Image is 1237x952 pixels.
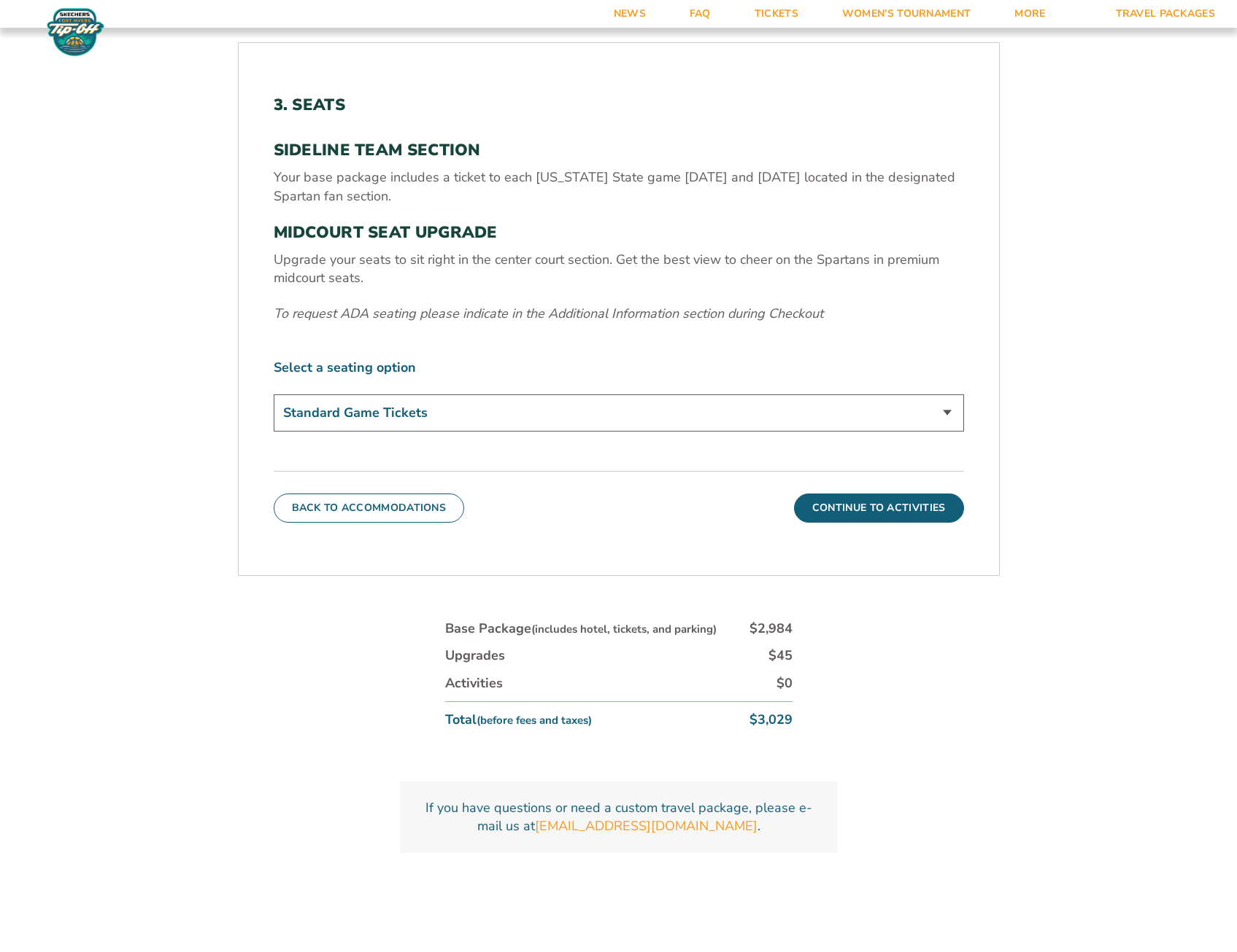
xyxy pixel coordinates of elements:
[768,647,793,665] div: $45
[749,620,793,638] div: $2,984
[274,251,964,287] p: Upgrade your seats to sit right in the center court section. Get the best view to cheer on the Sp...
[445,620,717,638] div: Base Package
[274,223,964,242] h3: MIDCOURT SEAT UPGRADE
[274,95,964,114] h2: 3. Seats
[274,305,823,322] em: To request ADA seating please indicate in the Additional Information section during Checkout
[445,674,503,692] div: Activities
[477,713,592,727] small: (before fees and taxes)
[749,711,793,729] div: $3,029
[44,7,107,57] img: Fort Myers Tip-Off
[445,647,505,665] div: Upgrades
[535,817,758,835] a: [EMAIL_ADDRESS][DOMAIN_NAME]
[417,799,820,835] p: If you have questions or need a custom travel package, please e-mail us at .
[274,493,465,523] button: Back To Accommodations
[274,359,964,377] label: Select a seating option
[777,674,793,692] div: $0
[274,141,964,160] h3: SIDELINE TEAM SECTION
[531,622,717,636] small: (includes hotel, tickets, and parking)
[445,711,592,729] div: Total
[794,493,964,523] button: Continue To Activities
[274,168,964,205] p: Your base package includes a ticket to each [US_STATE] State game [DATE] and [DATE] located in th...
